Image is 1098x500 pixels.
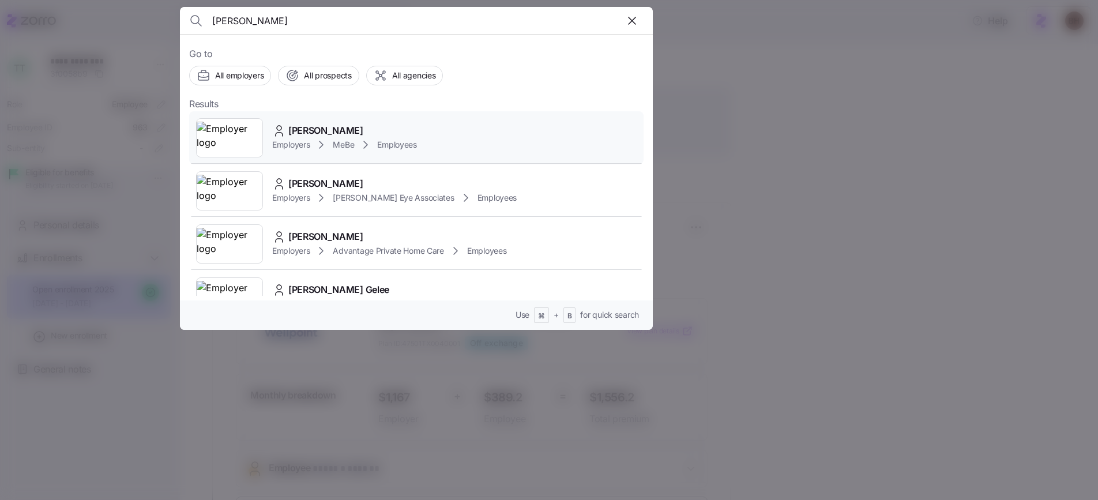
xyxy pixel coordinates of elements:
img: Employer logo [197,228,262,260]
span: All prospects [304,70,351,81]
span: Use [516,309,529,321]
span: [PERSON_NAME] [288,123,363,138]
span: Employers [272,192,310,204]
span: [PERSON_NAME] [288,176,363,191]
span: [PERSON_NAME] [288,230,363,244]
span: Employees [477,192,517,204]
span: Results [189,97,219,111]
button: All agencies [366,66,443,85]
span: Employees [467,245,506,257]
span: Go to [189,47,644,61]
span: MeBe [333,139,354,151]
span: All agencies [392,70,436,81]
span: [PERSON_NAME] Gelee [288,283,389,297]
span: Advantage Private Home Care [333,245,443,257]
img: Employer logo [197,175,262,207]
span: B [567,311,572,321]
span: Employers [272,139,310,151]
span: [PERSON_NAME] Eye Associates [333,192,454,204]
img: Employer logo [197,281,262,313]
span: Employers [272,245,310,257]
span: for quick search [580,309,639,321]
button: All employers [189,66,271,85]
button: All prospects [278,66,359,85]
span: Employees [377,139,416,151]
span: + [554,309,559,321]
span: All employers [215,70,264,81]
span: ⌘ [538,311,545,321]
img: Employer logo [197,122,262,154]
